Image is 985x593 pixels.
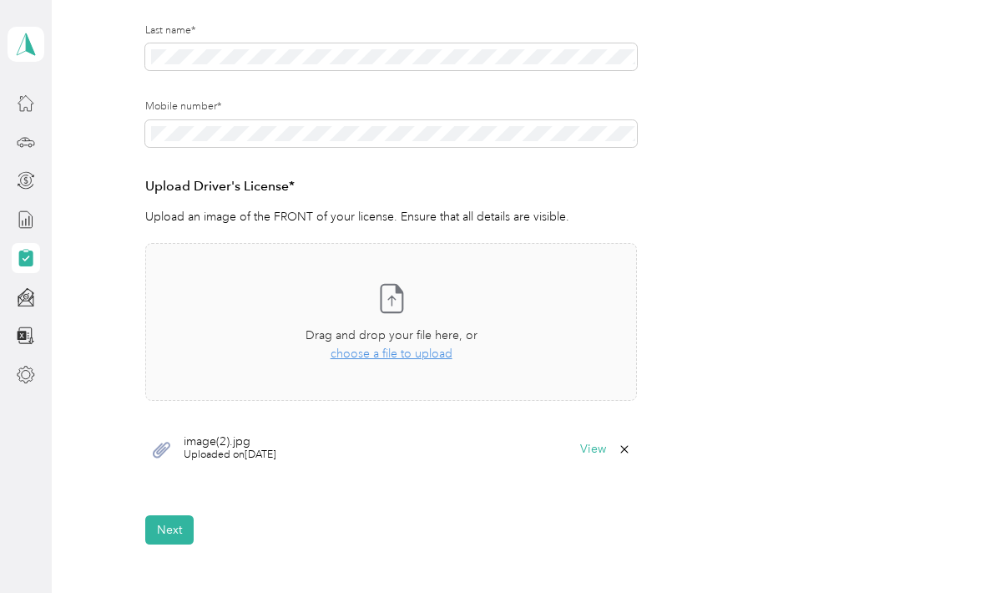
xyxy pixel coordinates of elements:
[145,99,637,114] label: Mobile number*
[145,23,637,38] label: Last name*
[184,436,276,448] span: image(2).jpg
[184,448,276,463] span: Uploaded on [DATE]
[145,208,637,226] p: Upload an image of the FRONT of your license. Ensure that all details are visible.
[146,244,636,400] span: Drag and drop your file here, orchoose a file to upload
[145,176,637,197] h3: Upload Driver's License*
[331,347,452,361] span: choose a file to upload
[580,443,606,455] button: View
[306,328,477,342] span: Drag and drop your file here, or
[892,499,985,593] iframe: Everlance-gr Chat Button Frame
[145,515,194,545] button: Next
